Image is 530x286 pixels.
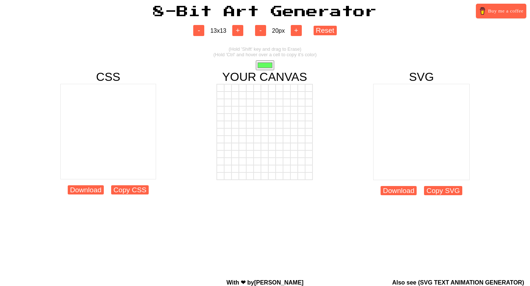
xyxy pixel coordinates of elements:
[409,70,434,84] span: SVG
[381,186,417,195] button: Download
[488,7,523,15] span: Buy me a coffee
[68,185,104,194] button: Download
[291,25,302,36] button: +
[272,28,285,34] span: 20 px
[213,46,317,57] span: (Hold 'Shift' key and drag to Erase) (Hold 'Ctrl' and hover over a cell to copy it's color)
[479,7,486,15] img: Buy me a coffee
[424,186,462,195] button: Copy SVG
[210,28,226,34] span: 13 x 13
[420,279,522,286] a: SVG TEXT ANIMATION GENERATOR
[96,70,120,84] span: CSS
[254,279,303,286] a: [PERSON_NAME]
[241,279,245,286] span: love
[232,25,243,36] button: +
[255,25,266,36] button: -
[222,70,307,84] span: YOUR CANVAS
[193,25,204,36] button: -
[392,279,524,286] span: Also see ( )
[111,185,149,194] button: Copy CSS
[314,26,337,35] button: Reset
[476,4,526,18] a: Buy me a coffee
